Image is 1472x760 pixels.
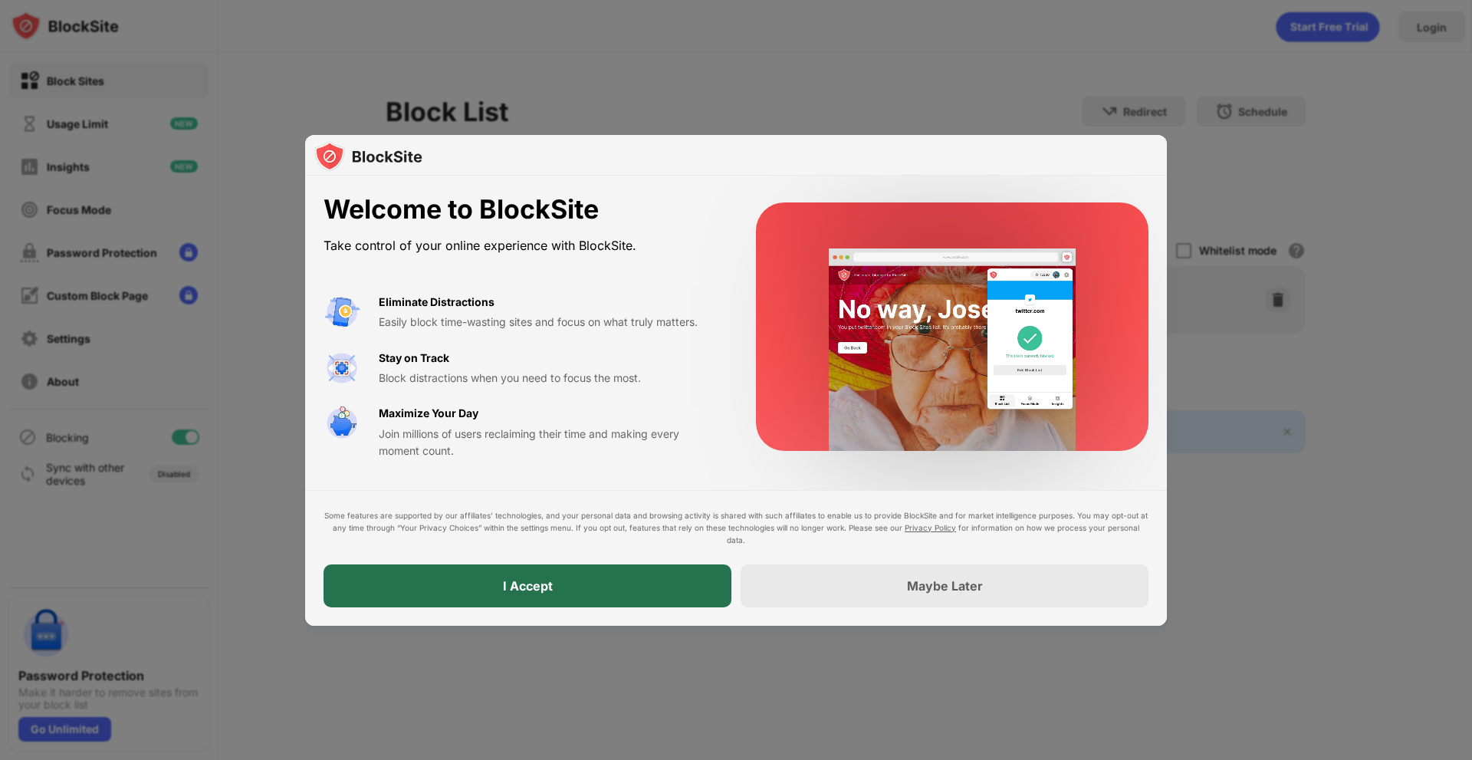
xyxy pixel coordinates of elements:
[503,578,553,594] div: I Accept
[314,141,422,172] img: logo-blocksite.svg
[905,523,956,532] a: Privacy Policy
[379,294,495,311] div: Eliminate Distractions
[324,350,360,387] img: value-focus.svg
[324,194,719,225] div: Welcome to BlockSite
[324,235,719,257] div: Take control of your online experience with BlockSite.
[379,314,719,331] div: Easily block time-wasting sites and focus on what truly matters.
[379,370,719,387] div: Block distractions when you need to focus the most.
[907,578,983,594] div: Maybe Later
[379,426,719,460] div: Join millions of users reclaiming their time and making every moment count.
[379,405,478,422] div: Maximize Your Day
[379,350,449,367] div: Stay on Track
[324,405,360,442] img: value-safe-time.svg
[324,509,1148,546] div: Some features are supported by our affiliates’ technologies, and your personal data and browsing ...
[324,294,360,331] img: value-avoid-distractions.svg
